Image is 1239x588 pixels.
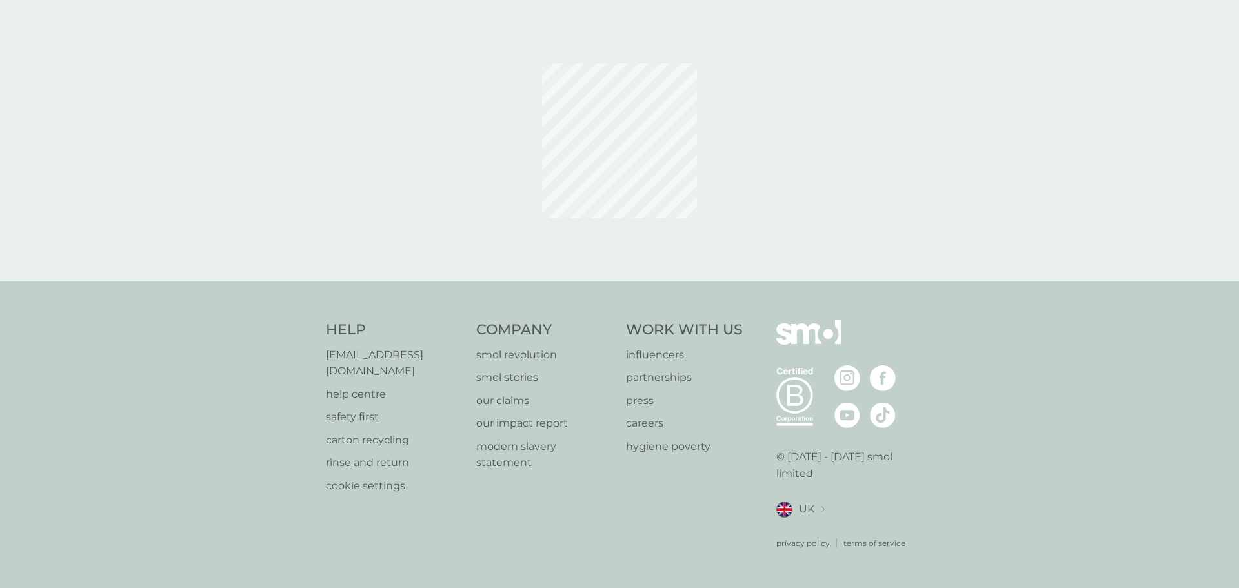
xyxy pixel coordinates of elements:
[626,415,743,432] a: careers
[626,392,743,409] a: press
[326,347,463,380] a: [EMAIL_ADDRESS][DOMAIN_NAME]
[476,347,614,363] a: smol revolution
[626,347,743,363] a: influencers
[776,320,841,364] img: smol
[326,478,463,494] a: cookie settings
[870,365,896,391] img: visit the smol Facebook page
[776,537,830,549] a: privacy policy
[476,369,614,386] a: smol stories
[821,506,825,513] img: select a new location
[776,502,792,518] img: UK flag
[834,365,860,391] img: visit the smol Instagram page
[476,438,614,471] a: modern slavery statement
[626,320,743,340] h4: Work With Us
[326,454,463,471] a: rinse and return
[776,449,914,482] p: © [DATE] - [DATE] smol limited
[870,402,896,428] img: visit the smol Tiktok page
[326,320,463,340] h4: Help
[326,409,463,425] a: safety first
[476,415,614,432] a: our impact report
[626,438,743,455] a: hygiene poverty
[834,402,860,428] img: visit the smol Youtube page
[799,501,814,518] span: UK
[843,537,905,549] a: terms of service
[476,392,614,409] a: our claims
[476,320,614,340] h4: Company
[326,432,463,449] a: carton recycling
[626,369,743,386] a: partnerships
[326,386,463,403] a: help centre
